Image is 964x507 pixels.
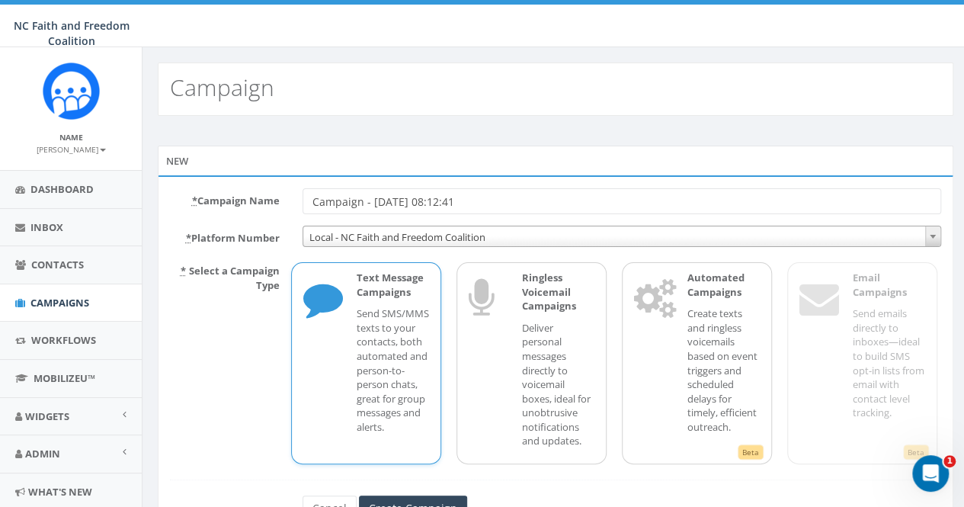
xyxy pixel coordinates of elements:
p: Automated Campaigns [687,271,760,299]
small: Name [59,132,83,143]
abbr: required [186,231,191,245]
iframe: Intercom live chat [912,455,949,492]
p: Text Message Campaigns [357,271,429,299]
span: Workflows [31,333,96,347]
p: Send SMS/MMS texts to your contacts, both automated and person-to-person chats, great for group m... [357,306,429,434]
span: Admin [25,447,60,460]
span: What's New [28,485,92,499]
span: Beta [738,444,764,460]
span: Local - NC Faith and Freedom Coalition [303,226,941,247]
span: Dashboard [30,182,94,196]
span: Local - NC Faith and Freedom Coalition [303,226,940,248]
span: MobilizeU™ [34,371,95,385]
p: Create texts and ringless voicemails based on event triggers and scheduled delays for timely, eff... [687,306,760,434]
h2: Campaign [170,75,274,100]
label: Platform Number [159,226,291,245]
a: [PERSON_NAME] [37,142,106,156]
label: Campaign Name [159,188,291,208]
p: Deliver personal messages directly to voicemail boxes, ideal for unobtrusive notifications and up... [522,321,594,448]
small: [PERSON_NAME] [37,144,106,155]
span: Widgets [25,409,69,423]
input: Enter Campaign Name [303,188,941,214]
span: Beta [903,444,929,460]
span: Campaigns [30,296,89,310]
p: Ringless Voicemail Campaigns [522,271,594,313]
div: New [158,146,953,176]
img: Rally_Corp_Icon.png [43,63,100,120]
span: NC Faith and Freedom Coalition [14,18,130,48]
span: Inbox [30,220,63,234]
abbr: required [192,194,197,207]
span: Contacts [31,258,84,271]
span: 1 [943,455,956,467]
span: Select a Campaign Type [189,264,280,292]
